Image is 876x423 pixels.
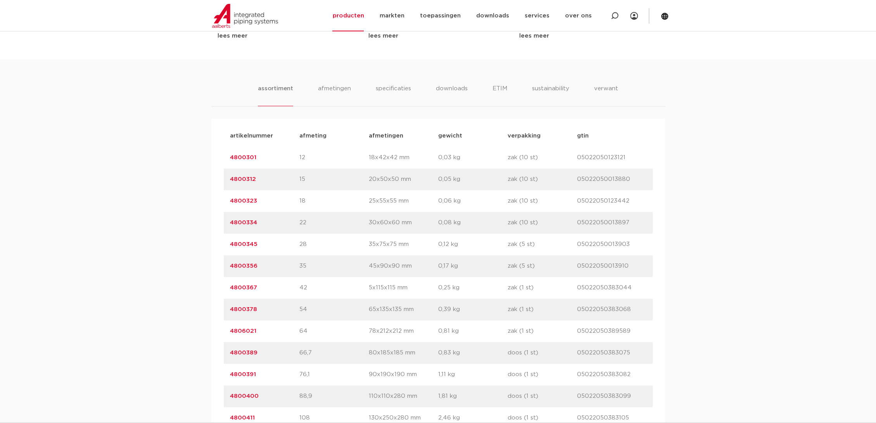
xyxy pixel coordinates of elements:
p: 88,9 [299,392,369,401]
p: doos (1 st) [508,348,577,358]
a: 4800312 [230,176,256,182]
p: 0,81 kg [438,327,508,336]
p: 30x60x60 mm [369,218,438,227]
p: gtin [577,131,646,141]
p: 28 [299,240,369,249]
p: zak (10 st) [508,196,577,206]
p: zak (1 st) [508,327,577,336]
a: 4800334 [230,220,257,225]
a: 4800400 [230,393,259,399]
p: 0,06 kg [438,196,508,206]
p: 05022050013897 [577,218,646,227]
p: 05022050383044 [577,283,646,292]
p: 65x135x135 mm [369,305,438,314]
p: doos (1 st) [508,392,577,401]
p: 20x50x50 mm [369,175,438,184]
li: verwant [594,84,618,106]
p: 108 [299,413,369,423]
a: 4800356 [230,263,257,269]
p: 0,83 kg [438,348,508,358]
p: artikelnummer [230,131,299,141]
p: 90x190x190 mm [369,370,438,379]
p: 0,12 kg [438,240,508,249]
p: 0,17 kg [438,261,508,271]
div: lees meer [368,31,508,41]
p: 5x115x115 mm [369,283,438,292]
p: 05022050383075 [577,348,646,358]
p: 25x55x55 mm [369,196,438,206]
p: 78x212x212 mm [369,327,438,336]
p: 35x75x75 mm [369,240,438,249]
p: 0,25 kg [438,283,508,292]
p: 0,39 kg [438,305,508,314]
p: zak (10 st) [508,175,577,184]
div: lees meer [519,31,658,41]
p: 80x185x185 mm [369,348,438,358]
p: afmetingen [369,131,438,141]
p: 05022050013910 [577,261,646,271]
a: 4800391 [230,371,256,377]
p: gewicht [438,131,508,141]
p: zak (1 st) [508,305,577,314]
p: 2,46 kg [438,413,508,423]
div: lees meer [218,31,357,41]
p: 22 [299,218,369,227]
p: 05022050383099 [577,392,646,401]
p: 130x250x280 mm [369,413,438,423]
a: 4800301 [230,155,256,160]
a: 4800389 [230,350,257,356]
a: 4800367 [230,285,257,291]
p: 0,08 kg [438,218,508,227]
p: zak (5 st) [508,240,577,249]
p: 05022050123442 [577,196,646,206]
li: afmetingen [318,84,351,106]
p: 05022050389589 [577,327,646,336]
p: doos (1 st) [508,413,577,423]
p: 18x42x42 mm [369,153,438,162]
p: 05022050383082 [577,370,646,379]
p: doos (1 st) [508,370,577,379]
a: 4800411 [230,415,255,421]
p: 66,7 [299,348,369,358]
p: 42 [299,283,369,292]
p: 05022050013880 [577,175,646,184]
p: 12 [299,153,369,162]
p: 05022050383105 [577,413,646,423]
li: specificaties [376,84,411,106]
p: 05022050383068 [577,305,646,314]
p: 0,03 kg [438,153,508,162]
p: 64 [299,327,369,336]
a: 4800323 [230,198,257,204]
p: 0,05 kg [438,175,508,184]
p: 54 [299,305,369,314]
p: 45x90x90 mm [369,261,438,271]
p: 110x110x280 mm [369,392,438,401]
p: zak (5 st) [508,261,577,271]
li: assortiment [258,84,293,106]
p: 18 [299,196,369,206]
p: afmeting [299,131,369,141]
p: zak (10 st) [508,218,577,227]
p: 1,81 kg [438,392,508,401]
li: downloads [436,84,468,106]
p: 05022050013903 [577,240,646,249]
p: zak (1 st) [508,283,577,292]
li: ETIM [492,84,507,106]
p: 1,11 kg [438,370,508,379]
a: 4806021 [230,328,256,334]
a: 4800345 [230,241,257,247]
p: 35 [299,261,369,271]
a: 4800378 [230,306,257,312]
p: 76,1 [299,370,369,379]
p: verpakking [508,131,577,141]
p: 05022050123121 [577,153,646,162]
li: sustainability [532,84,569,106]
p: 15 [299,175,369,184]
p: zak (10 st) [508,153,577,162]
